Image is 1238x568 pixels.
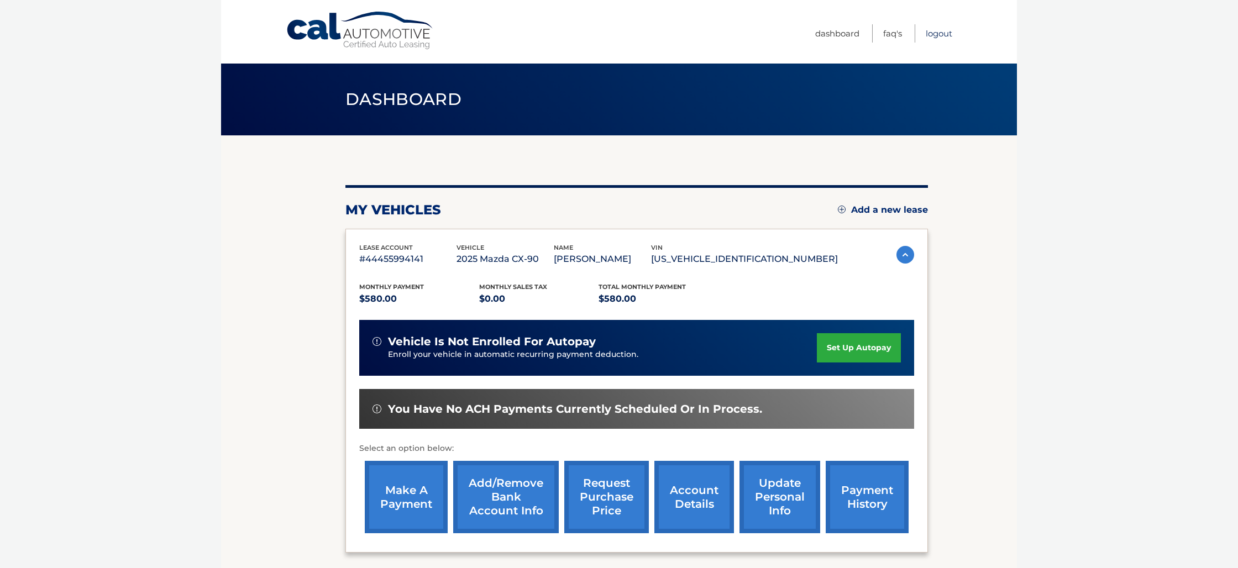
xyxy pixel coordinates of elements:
img: alert-white.svg [373,404,381,413]
p: [US_VEHICLE_IDENTIFICATION_NUMBER] [651,251,838,267]
span: vin [651,244,663,251]
img: accordion-active.svg [896,246,914,264]
p: Enroll your vehicle in automatic recurring payment deduction. [388,349,817,361]
p: 2025 Mazda CX-90 [457,251,554,267]
a: FAQ's [883,24,902,43]
a: Add a new lease [838,204,928,215]
h2: my vehicles [345,202,441,218]
a: Logout [926,24,952,43]
span: vehicle is not enrolled for autopay [388,335,596,349]
a: request purchase price [564,461,649,533]
span: Total Monthly Payment [599,283,686,291]
span: vehicle [457,244,484,251]
img: alert-white.svg [373,337,381,346]
p: $580.00 [359,291,479,307]
p: [PERSON_NAME] [554,251,651,267]
span: Monthly Payment [359,283,424,291]
a: set up autopay [817,333,901,362]
img: add.svg [838,206,846,213]
p: $0.00 [479,291,599,307]
a: Dashboard [815,24,859,43]
p: #44455994141 [359,251,457,267]
span: Dashboard [345,89,461,109]
a: Add/Remove bank account info [453,461,559,533]
a: payment history [826,461,909,533]
p: Select an option below: [359,442,914,455]
span: You have no ACH payments currently scheduled or in process. [388,402,762,416]
p: $580.00 [599,291,718,307]
a: make a payment [365,461,448,533]
span: name [554,244,573,251]
span: lease account [359,244,413,251]
a: Cal Automotive [286,11,435,50]
a: update personal info [739,461,820,533]
span: Monthly sales Tax [479,283,547,291]
a: account details [654,461,734,533]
